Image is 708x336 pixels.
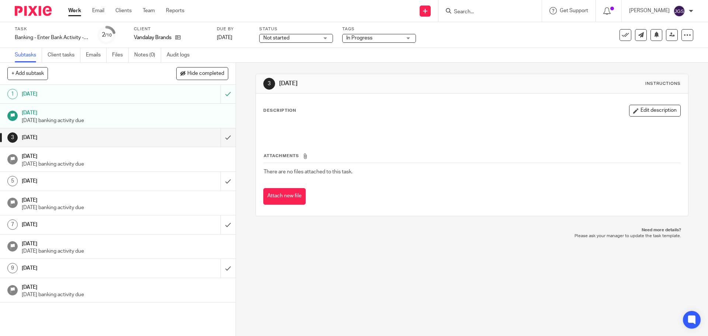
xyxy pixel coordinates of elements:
span: There are no files attached to this task. [264,169,353,174]
input: Search [453,9,520,15]
p: [DATE] banking activity due [22,291,228,298]
span: In Progress [346,35,372,41]
div: Instructions [645,81,681,87]
a: Emails [86,48,107,62]
p: [PERSON_NAME] [629,7,670,14]
h1: [DATE] [22,89,149,100]
label: Task [15,26,88,32]
p: Need more details? [263,227,681,233]
p: Description [263,108,296,114]
span: Hide completed [187,71,224,77]
div: 2 [102,31,112,39]
button: + Add subtask [7,67,48,80]
div: 9 [7,263,18,273]
h1: [DATE] [22,238,228,247]
h1: [DATE] [22,151,228,160]
div: 5 [7,176,18,186]
p: [DATE] banking activity due [22,204,228,211]
p: [DATE] banking activity due [22,160,228,168]
a: Files [112,48,129,62]
a: Client tasks [48,48,80,62]
div: 7 [7,219,18,230]
span: Not started [263,35,289,41]
span: Get Support [560,8,588,13]
div: Banking - Enter Bank Activity - week 34 [15,34,88,41]
button: Edit description [629,105,681,117]
a: Reports [166,7,184,14]
p: Please ask your manager to update the task template. [263,233,681,239]
label: Client [134,26,208,32]
small: /10 [105,33,112,37]
span: Attachments [264,154,299,158]
a: Team [143,7,155,14]
h1: [DATE] [22,282,228,291]
a: Notes (0) [134,48,161,62]
p: [DATE] banking activity due [22,247,228,255]
h1: [DATE] [22,132,149,143]
img: svg%3E [673,5,685,17]
h1: [DATE] [279,80,488,87]
div: 3 [7,132,18,143]
div: 1 [7,89,18,99]
h1: [DATE] [22,195,228,204]
p: Vandalay Brands [134,34,171,41]
img: Pixie [15,6,52,16]
h1: [DATE] [22,107,228,117]
h1: [DATE] [22,219,149,230]
span: [DATE] [217,35,232,40]
h1: [DATE] [22,176,149,187]
button: Attach new file [263,188,306,205]
div: 3 [263,78,275,90]
a: Work [68,7,81,14]
label: Status [259,26,333,32]
a: Clients [115,7,132,14]
a: Audit logs [167,48,195,62]
h1: [DATE] [22,263,149,274]
button: Hide completed [176,67,228,80]
p: [DATE] banking activity due [22,117,228,124]
a: Email [92,7,104,14]
label: Tags [342,26,416,32]
label: Due by [217,26,250,32]
a: Subtasks [15,48,42,62]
